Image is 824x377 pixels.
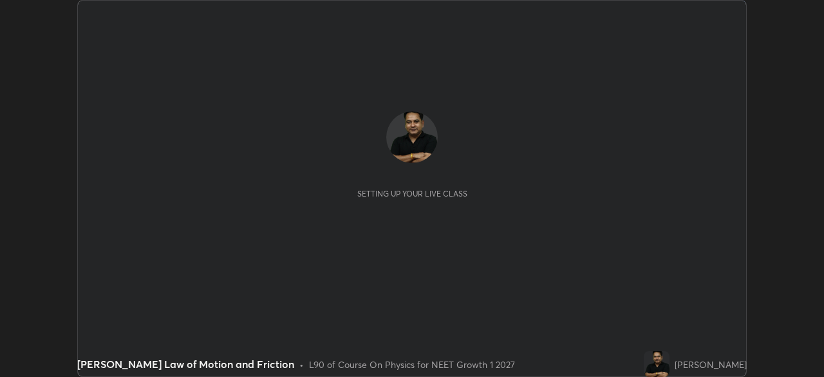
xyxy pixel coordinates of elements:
div: [PERSON_NAME] Law of Motion and Friction [77,356,294,372]
div: [PERSON_NAME] [675,358,747,371]
div: L90 of Course On Physics for NEET Growth 1 2027 [309,358,515,371]
img: 866aaf4fe3684a94a3c50856bc9fb742.png [386,111,438,163]
div: • [299,358,304,371]
img: 866aaf4fe3684a94a3c50856bc9fb742.png [644,351,669,377]
div: Setting up your live class [357,189,467,198]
